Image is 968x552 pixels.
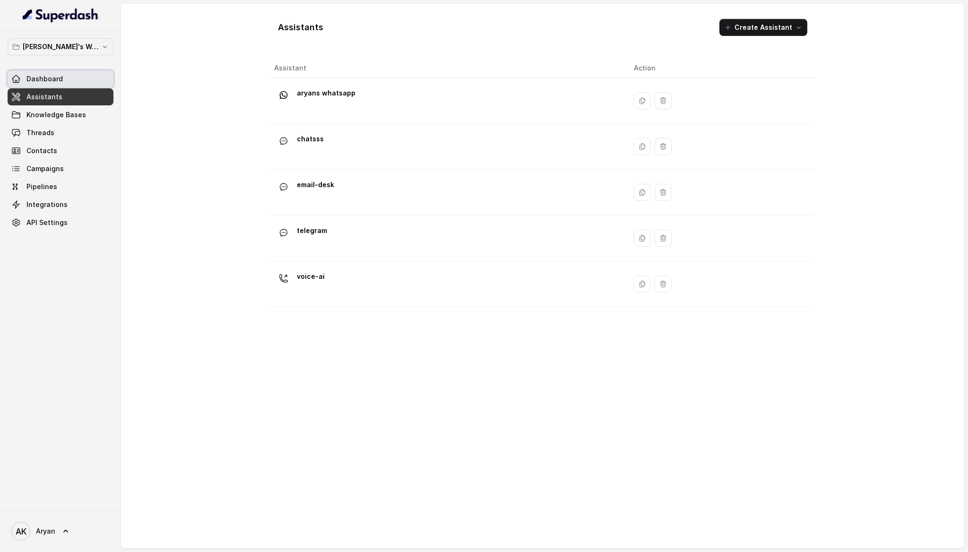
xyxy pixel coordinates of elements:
[23,8,99,23] img: light.svg
[297,177,334,192] p: email-desk
[36,526,55,536] span: Aryan
[26,110,86,120] span: Knowledge Bases
[297,223,327,238] p: telegram
[8,142,113,159] a: Contacts
[719,19,807,36] button: Create Assistant
[26,200,68,209] span: Integrations
[26,164,64,173] span: Campaigns
[626,59,815,78] th: Action
[23,41,98,52] p: [PERSON_NAME]'s Workspace
[8,160,113,177] a: Campaigns
[8,70,113,87] a: Dashboard
[8,124,113,141] a: Threads
[26,182,57,191] span: Pipelines
[297,269,325,284] p: voice-ai
[278,20,323,35] h1: Assistants
[8,178,113,195] a: Pipelines
[26,74,63,84] span: Dashboard
[8,38,113,55] button: [PERSON_NAME]'s Workspace
[8,214,113,231] a: API Settings
[297,131,324,147] p: chatsss
[26,128,54,138] span: Threads
[8,88,113,105] a: Assistants
[297,86,355,101] p: aryans whatsapp
[8,106,113,123] a: Knowledge Bases
[16,526,26,536] text: AK
[26,218,68,227] span: API Settings
[26,146,57,155] span: Contacts
[270,59,626,78] th: Assistant
[8,196,113,213] a: Integrations
[26,92,62,102] span: Assistants
[8,518,113,544] a: Aryan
